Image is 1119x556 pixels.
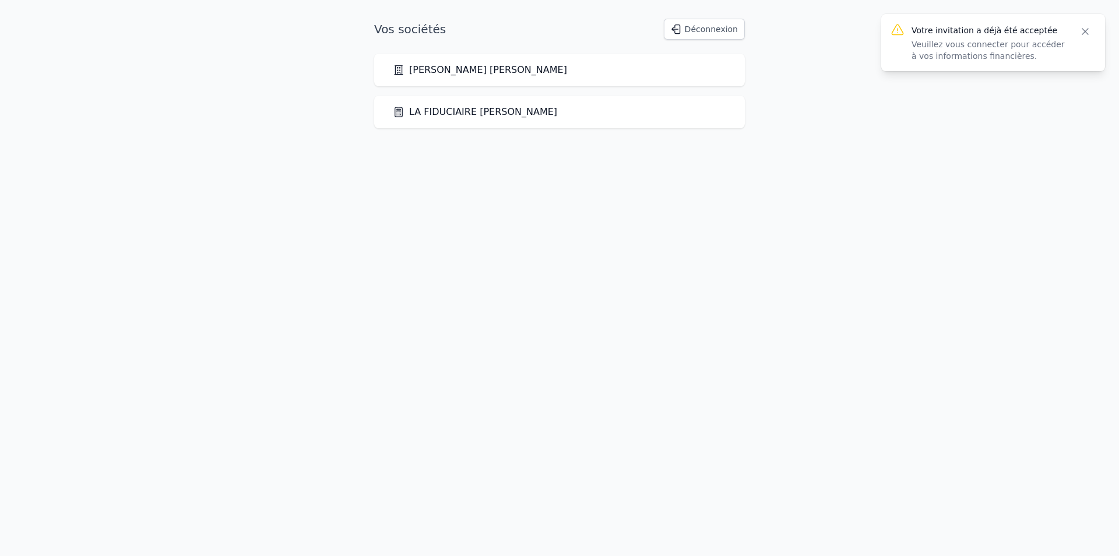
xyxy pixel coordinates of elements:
[393,63,567,77] a: [PERSON_NAME] [PERSON_NAME]
[912,25,1065,36] p: Votre invitation a déjà été acceptée
[374,21,446,37] h1: Vos sociétés
[664,19,745,40] button: Déconnexion
[912,39,1065,62] p: Veuillez vous connecter pour accéder à vos informations financières.
[393,105,557,119] a: LA FIDUCIAIRE [PERSON_NAME]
